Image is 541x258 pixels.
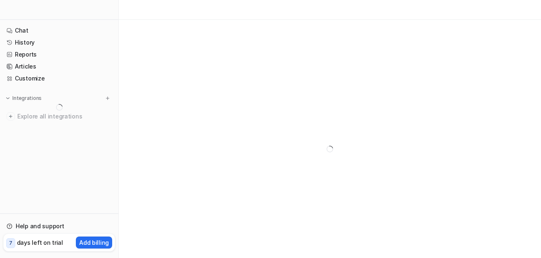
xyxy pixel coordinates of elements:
[3,94,44,102] button: Integrations
[7,112,15,121] img: explore all integrations
[79,238,109,247] p: Add billing
[17,110,112,123] span: Explore all integrations
[12,95,42,102] p: Integrations
[3,49,115,60] a: Reports
[3,220,115,232] a: Help and support
[3,37,115,48] a: History
[3,61,115,72] a: Articles
[17,238,63,247] p: days left on trial
[76,237,112,249] button: Add billing
[3,111,115,122] a: Explore all integrations
[3,25,115,36] a: Chat
[3,73,115,84] a: Customize
[9,239,12,247] p: 7
[105,95,111,101] img: menu_add.svg
[5,95,11,101] img: expand menu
